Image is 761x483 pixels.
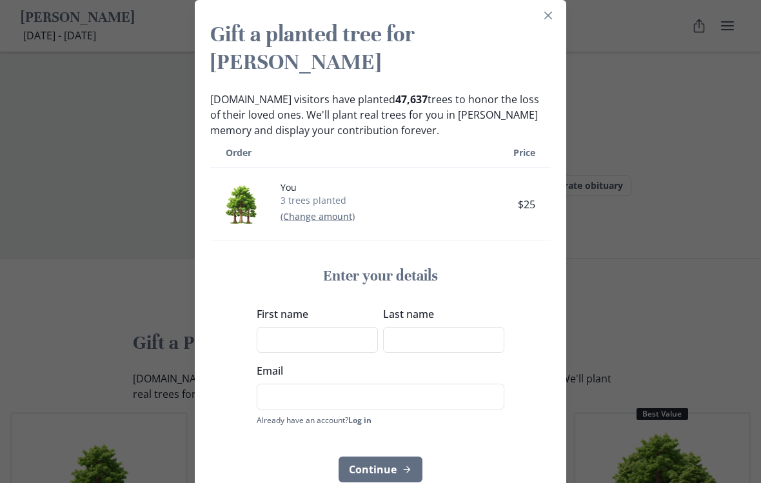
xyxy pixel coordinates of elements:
button: Continue [339,457,422,482]
span: $25 [482,198,535,211]
label: First name [257,306,370,322]
button: Close [538,5,558,26]
label: Last name [383,306,497,322]
div: Already have an account? [257,415,504,426]
label: Email [257,363,497,379]
span: Price [513,146,535,159]
a: Log in [348,415,371,426]
b: 47,637 [395,92,428,106]
p: You [281,181,355,194]
h2: Gift a planted tree for [PERSON_NAME] [210,21,551,76]
span: Order [226,146,252,159]
img: 3 trees [215,178,268,230]
button: (Change amount) [281,210,355,222]
h3: Enter your details [257,267,504,286]
p: 3 trees planted [281,194,355,207]
p: [DOMAIN_NAME] visitors have planted trees to honor the loss of their loved ones. We'll plant real... [210,92,551,138]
